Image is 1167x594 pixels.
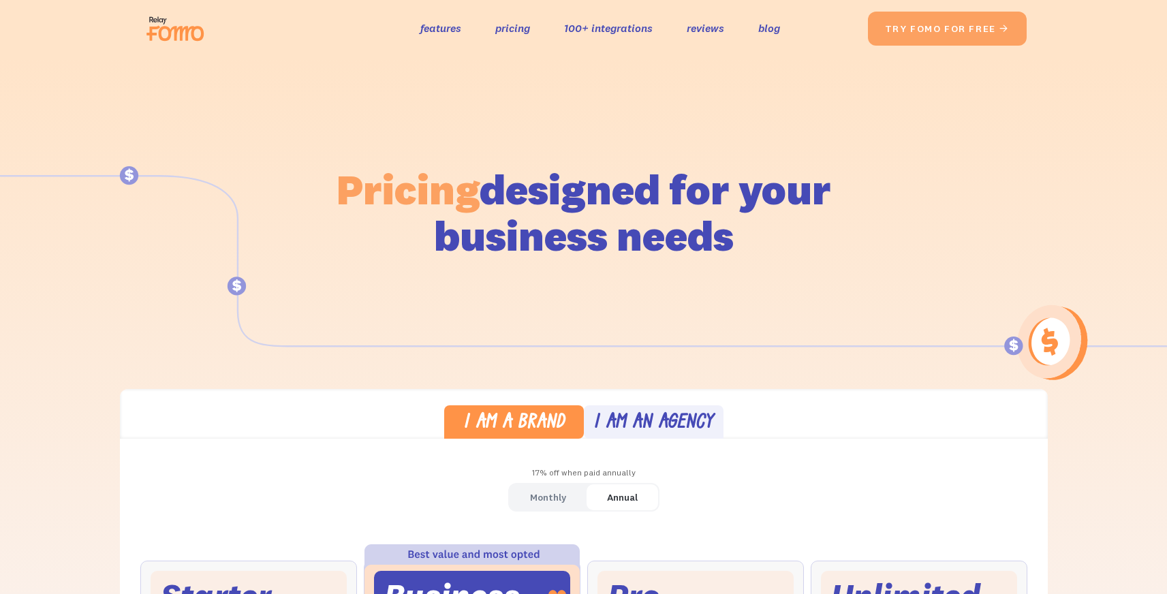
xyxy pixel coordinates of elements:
[530,488,566,507] div: Monthly
[420,18,461,38] a: features
[495,18,530,38] a: pricing
[607,488,638,507] div: Annual
[120,463,1048,483] div: 17% off when paid annually
[593,413,713,433] div: I am an agency
[758,18,780,38] a: blog
[868,12,1027,46] a: try fomo for free
[336,166,832,259] h1: designed for your business needs
[687,18,724,38] a: reviews
[564,18,653,38] a: 100+ integrations
[999,22,1010,35] span: 
[337,163,480,215] span: Pricing
[463,413,565,433] div: I am a brand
